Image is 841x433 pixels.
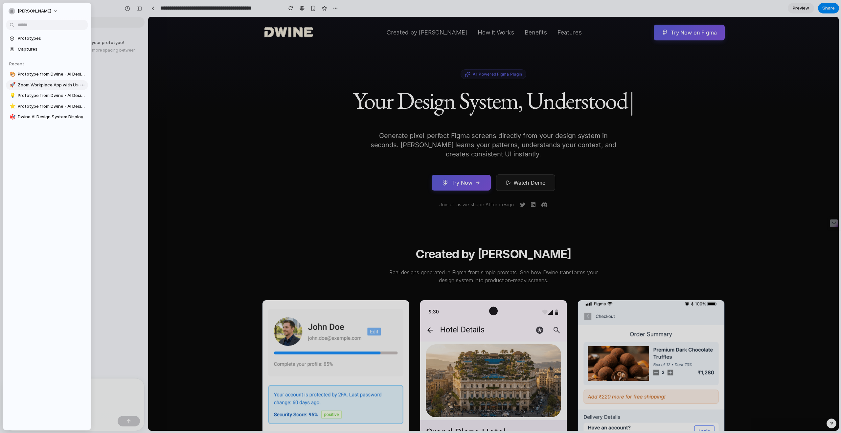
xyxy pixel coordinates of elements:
button: 🎨 [9,71,15,78]
button: 💡 [9,92,15,99]
button: 🎯 [9,114,15,120]
span: Try Now on Figma [523,12,569,20]
img: Dwine [114,9,167,22]
span: Your Design System, Understood [205,68,479,99]
div: ⭐ [10,103,14,110]
p: Real designs generated in Figma from simple prompts. See how Dwine transforms your design system ... [235,252,456,267]
span: Prototype from Dwine - AI Design System Plugin [18,103,85,110]
a: 💡Prototype from Dwine - AI Design System Plugin [6,91,88,101]
a: 🎯Dwine AI Design System Display [6,112,88,122]
span: Recent [9,61,24,66]
span: Prototypes [18,35,85,42]
a: 🚀Zoom Workplace App with User Testimonials [6,80,88,90]
img: Figma logo [513,12,520,19]
span: Zoom Workplace App with User Testimonials [18,82,85,88]
button: Created by [PERSON_NAME] [239,11,319,20]
div: 🎨 [10,71,14,78]
button: ⭐ [9,103,15,110]
p: Generate pixel-perfect Figma screens directly from your design system in seconds. [PERSON_NAME] l... [219,114,471,142]
img: Figma logo [294,163,301,169]
span: Try Now [303,162,324,170]
span: [PERSON_NAME] [18,8,51,14]
span: Watch Demo [365,162,398,170]
a: ⭐Prototype from Dwine - AI Design System Plugin [6,102,88,111]
button: Watch Demo [348,158,407,174]
span: Dwine AI Design System Display [18,114,85,120]
span: Captures [18,46,85,53]
span: Join us as we shape AI for design: [291,185,367,191]
div: 🎯 [10,113,14,121]
button: Features [409,11,434,20]
a: Prototypes [6,34,88,43]
span: Prototype from Dwine - AI Design System Plugin [18,92,85,99]
button: Benefits [376,11,399,20]
h2: Created by [PERSON_NAME] [114,231,577,244]
button: How it Works [330,11,366,20]
button: 🚀 [9,82,15,88]
div: 🚀 [10,81,14,89]
span: Prototype from Dwine - AI Design System Plugin [18,71,85,78]
div: 💡 [10,92,14,100]
button: [PERSON_NAME] [6,6,61,16]
a: Captures [6,44,88,54]
span: | [481,68,486,99]
a: 🎨Prototype from Dwine - AI Design System Plugin [6,69,88,79]
span: AI-Powered Figma Plugin [325,55,374,60]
